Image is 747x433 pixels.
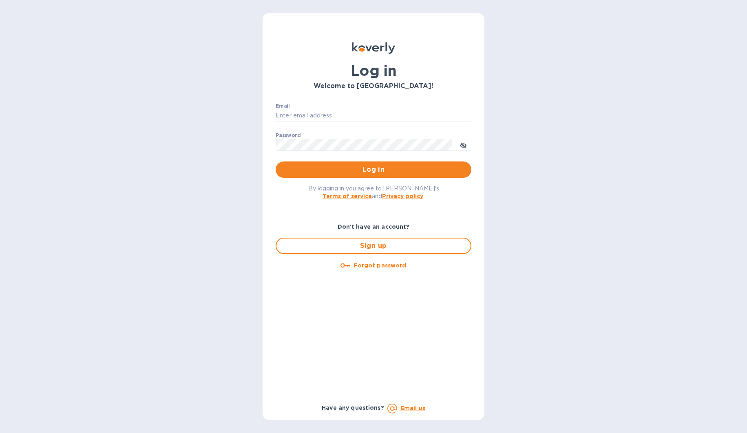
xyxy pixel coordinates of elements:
[283,241,464,251] span: Sign up
[323,193,372,199] a: Terms of service
[308,185,439,199] span: By logging in you agree to [PERSON_NAME]'s and .
[322,404,384,411] b: Have any questions?
[276,62,471,79] h1: Log in
[455,137,471,153] button: toggle password visibility
[354,262,406,269] u: Forgot password
[400,405,425,411] a: Email us
[276,82,471,90] h3: Welcome to [GEOGRAPHIC_DATA]!
[276,110,471,122] input: Enter email address
[282,165,465,175] span: Log in
[352,42,395,54] img: Koverly
[276,104,290,108] label: Email
[276,238,471,254] button: Sign up
[276,161,471,178] button: Log in
[338,223,410,230] b: Don't have an account?
[276,133,301,138] label: Password
[382,193,423,199] a: Privacy policy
